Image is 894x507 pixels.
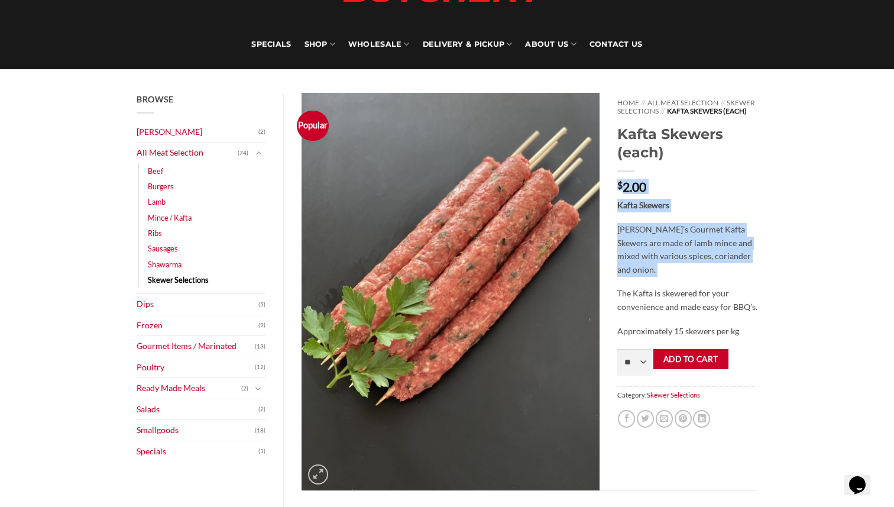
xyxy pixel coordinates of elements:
a: Beef [148,163,163,179]
span: (12) [255,359,265,376]
span: $ [617,180,623,190]
a: Dips [137,294,258,315]
span: (2) [258,123,265,141]
span: (5) [258,296,265,314]
span: (18) [255,422,265,440]
a: Delivery & Pickup [423,20,513,69]
p: Approximately 15 skewers per kg [617,325,757,338]
a: All Meat Selection [647,98,718,107]
a: Wholesale [348,20,410,69]
a: Mince / Kafta [148,210,192,225]
a: Zoom [308,464,328,485]
span: Kafta Skewers (each) [667,106,747,115]
a: Email to a Friend [656,410,673,427]
a: Specials [251,20,291,69]
bdi: 2.00 [617,179,646,194]
a: Burgers [148,179,174,194]
button: Toggle [251,147,265,160]
a: Lamb [148,194,166,209]
span: // [641,98,645,107]
a: SHOP [305,20,335,69]
h1: Kafta Skewers (each) [617,125,757,162]
a: Share on Twitter [637,410,654,427]
a: Smallgoods [137,420,255,441]
a: All Meat Selection [137,143,238,163]
span: (1) [258,443,265,460]
span: (13) [255,338,265,356]
a: Shawarma [148,257,182,272]
a: Share on Facebook [618,410,635,427]
p: The Kafta is skewered for your convenience and made easy for BBQ’s. [617,287,757,314]
span: Category: [617,386,757,403]
span: (2) [241,380,248,398]
a: Frozen [137,315,258,336]
span: Browse [137,94,173,104]
a: Home [617,98,639,107]
a: Ribs [148,225,162,241]
a: Ready Made Meals [137,378,241,399]
a: Share on LinkedIn [693,410,710,427]
a: Poultry [137,357,255,378]
span: // [660,106,665,115]
a: Sausages [148,241,178,256]
a: Skewer Selections [647,391,700,399]
a: [PERSON_NAME] [137,122,258,143]
a: Pin on Pinterest [675,410,692,427]
span: (74) [238,144,248,162]
p: [PERSON_NAME]’s Gourmet Kafta Skewers are made of lamb mince and mixed with various spices, coria... [617,223,757,276]
a: About Us [525,20,576,69]
strong: Kafta Skewers [617,200,669,210]
a: Skewer Selections [617,98,755,115]
span: (9) [258,317,265,334]
a: Gourmet Items / Marinated [137,336,255,357]
button: Add to cart [653,349,728,370]
img: Kafta Skewers (each) [302,93,600,490]
a: Salads [137,399,258,420]
span: (2) [258,401,265,418]
a: Skewer Selections [148,272,209,288]
a: Contact Us [589,20,643,69]
iframe: chat widget [844,460,882,495]
a: Specials [137,441,258,462]
span: // [721,98,725,107]
button: Toggle [251,382,265,395]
